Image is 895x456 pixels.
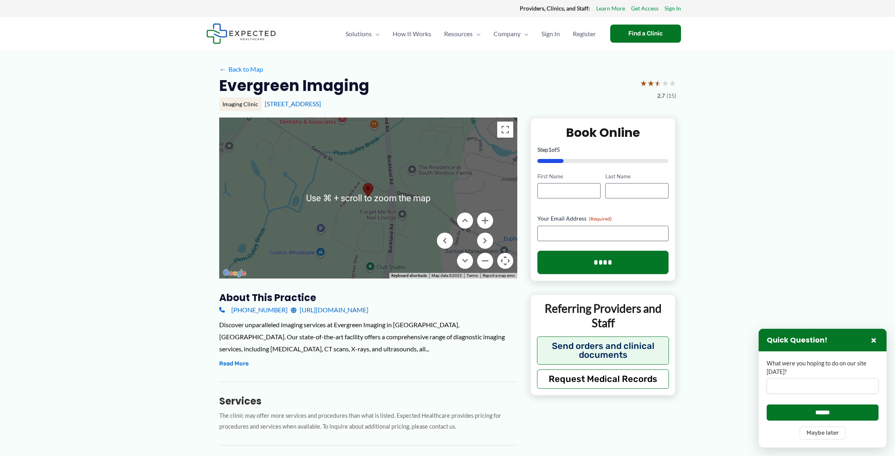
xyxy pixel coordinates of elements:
[605,173,669,180] label: Last Name
[494,20,521,48] span: Company
[432,273,462,278] span: Map data ©2025
[800,427,846,439] button: Maybe later
[372,20,380,48] span: Menu Toggle
[521,20,529,48] span: Menu Toggle
[265,100,321,107] a: [STREET_ADDRESS]
[391,273,427,279] button: Keyboard shortcuts
[537,369,669,389] button: Request Medical Records
[477,253,493,269] button: Zoom out
[869,335,879,345] button: Close
[444,20,473,48] span: Resources
[497,253,513,269] button: Map camera controls
[339,20,386,48] a: SolutionsMenu Toggle
[596,3,625,14] a: Learn More
[541,20,560,48] span: Sign In
[610,25,681,43] a: Find a Clinic
[537,336,669,365] button: Send orders and clinical documents
[219,359,249,369] button: Read More
[219,395,517,407] h3: Services
[537,173,601,180] label: First Name
[654,76,662,91] span: ★
[473,20,481,48] span: Menu Toggle
[483,273,515,278] a: Report a map error
[767,336,827,345] h3: Quick Question!
[537,215,669,223] label: Your Email Address
[573,20,596,48] span: Register
[497,122,513,138] button: Toggle fullscreen view
[457,213,473,229] button: Move up
[477,213,493,229] button: Zoom in
[346,20,372,48] span: Solutions
[219,304,288,316] a: [PHONE_NUMBER]
[467,273,478,278] a: Terms (opens in new tab)
[487,20,535,48] a: CompanyMenu Toggle
[669,76,676,91] span: ★
[339,20,602,48] nav: Primary Site Navigation
[667,91,676,101] span: (15)
[557,146,560,153] span: 5
[548,146,551,153] span: 1
[657,91,665,101] span: 2.7
[566,20,602,48] a: Register
[221,268,248,279] a: Open this area in Google Maps (opens a new window)
[438,20,487,48] a: ResourcesMenu Toggle
[537,147,669,153] p: Step of
[457,253,473,269] button: Move down
[219,76,369,95] h2: Evergreen Imaging
[662,76,669,91] span: ★
[767,359,879,376] label: What were you hoping to do on our site [DATE]?
[437,233,453,249] button: Move left
[219,411,517,432] p: The clinic may offer more services and procedures than what is listed. Expected Healthcare provid...
[291,304,368,316] a: [URL][DOMAIN_NAME]
[640,76,647,91] span: ★
[589,216,612,222] span: (Required)
[219,97,261,111] div: Imaging Clinic
[219,319,517,355] div: Discover unparalleled imaging services at Evergreen Imaging in [GEOGRAPHIC_DATA], [GEOGRAPHIC_DAT...
[631,3,658,14] a: Get Access
[386,20,438,48] a: How It Works
[537,125,669,140] h2: Book Online
[665,3,681,14] a: Sign In
[219,65,227,73] span: ←
[221,268,248,279] img: Google
[535,20,566,48] a: Sign In
[219,63,263,75] a: ←Back to Map
[393,20,431,48] span: How It Works
[647,76,654,91] span: ★
[537,301,669,330] p: Referring Providers and Staff
[520,5,590,12] strong: Providers, Clinics, and Staff:
[219,291,517,304] h3: About this practice
[206,23,276,44] img: Expected Healthcare Logo - side, dark font, small
[477,233,493,249] button: Move right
